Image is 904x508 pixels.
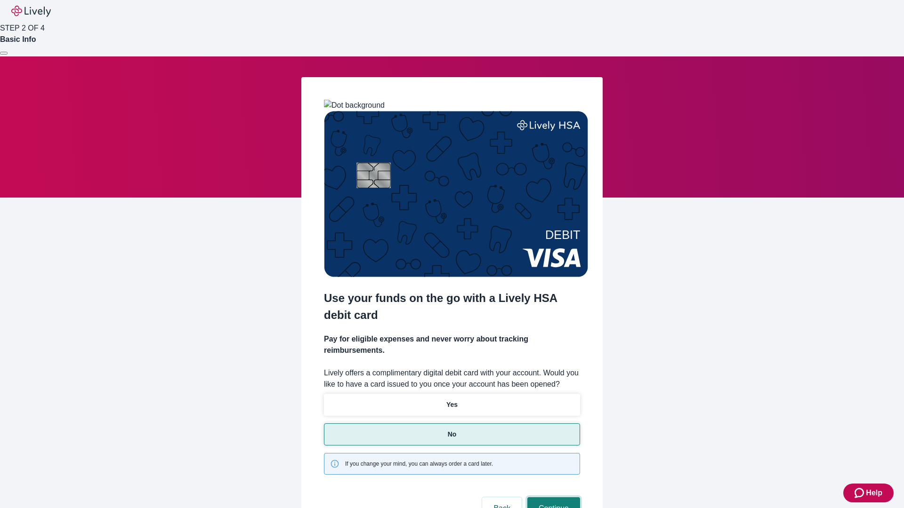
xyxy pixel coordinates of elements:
span: If you change your mind, you can always order a card later. [345,460,493,468]
svg: Zendesk support icon [855,487,866,499]
span: Help [866,487,882,499]
button: Yes [324,394,580,416]
button: Zendesk support iconHelp [843,484,894,502]
h4: Pay for eligible expenses and never worry about tracking reimbursements. [324,333,580,356]
p: Yes [446,400,458,410]
p: No [448,429,457,439]
button: No [324,423,580,445]
img: Debit card [324,111,588,277]
label: Lively offers a complimentary digital debit card with your account. Would you like to have a card... [324,367,580,390]
h2: Use your funds on the go with a Lively HSA debit card [324,290,580,324]
img: Dot background [324,100,385,111]
img: Lively [11,6,51,17]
